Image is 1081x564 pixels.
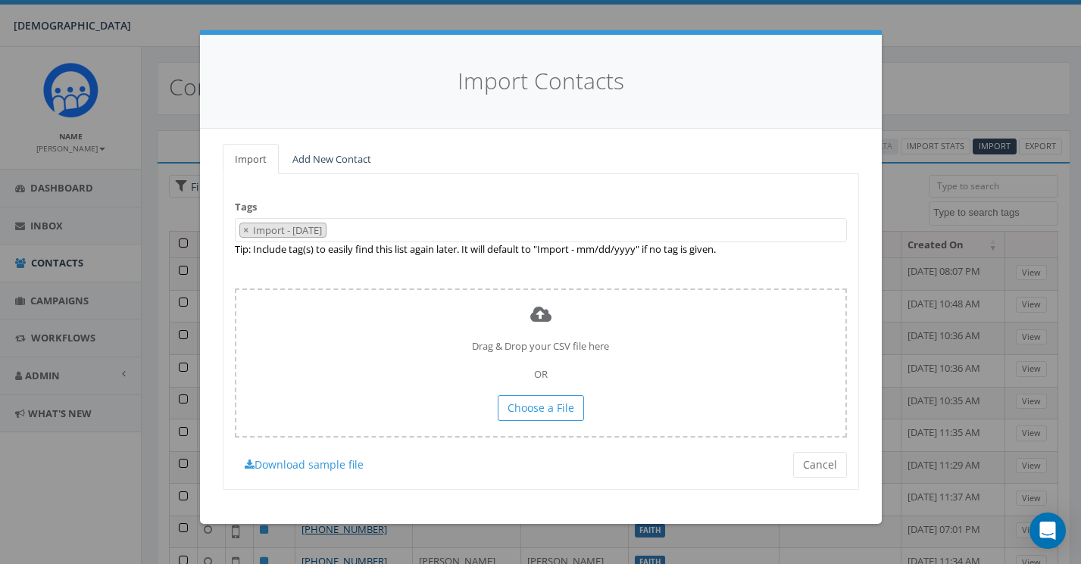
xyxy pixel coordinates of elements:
[534,367,548,381] span: OR
[235,200,257,214] label: Tags
[793,452,847,478] button: Cancel
[252,223,326,237] span: Import - [DATE]
[235,452,373,478] a: Download sample file
[330,224,338,238] textarea: Search
[240,223,252,238] button: Remove item
[508,400,574,415] span: Choose a File
[239,223,326,238] li: Import - 08/30/2025
[235,288,847,438] div: Drag & Drop your CSV file here
[223,144,279,175] a: Import
[280,144,383,175] a: Add New Contact
[223,65,859,98] h4: Import Contacts
[235,242,716,257] label: Tip: Include tag(s) to easily find this list again later. It will default to "Import - mm/dd/yyyy...
[1029,513,1066,549] div: Open Intercom Messenger
[243,223,248,237] span: ×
